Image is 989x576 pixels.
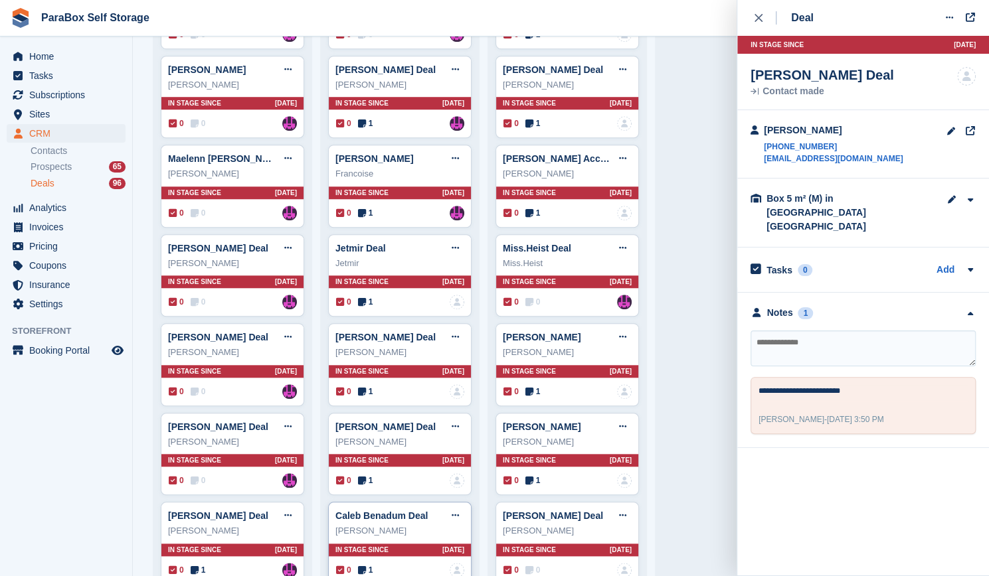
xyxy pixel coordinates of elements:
[617,295,632,309] img: Paul Wolfson
[358,474,373,486] span: 1
[36,7,155,29] a: ParaBox Self Storage
[335,332,436,342] a: [PERSON_NAME] Deal
[610,98,632,108] span: [DATE]
[335,243,385,253] a: Jetmir Deal
[7,124,126,143] a: menu
[29,237,109,255] span: Pricing
[168,188,221,198] span: In stage since
[7,47,126,66] a: menu
[525,296,541,308] span: 0
[442,455,464,465] span: [DATE]
[954,40,976,50] span: [DATE]
[336,386,351,397] span: 0
[503,78,632,92] div: [PERSON_NAME]
[503,277,556,287] span: In stage since
[191,386,206,397] span: 0
[282,206,297,220] img: Paul Wolfson
[503,435,632,449] div: [PERSON_NAME]
[109,178,126,189] div: 96
[335,98,389,108] span: In stage since
[168,243,268,253] a: [PERSON_NAME] Deal
[191,117,206,129] span: 0
[525,386,541,397] span: 1
[827,415,884,424] span: [DATE] 3:50 PM
[450,384,464,399] img: deal-assignee-blank
[29,275,109,294] span: Insurance
[29,124,109,143] span: CRM
[450,295,464,309] a: deal-assignee-blank
[7,341,126,360] a: menu
[168,257,297,270] div: [PERSON_NAME]
[610,277,632,287] span: [DATE]
[335,346,464,359] div: [PERSON_NAME]
[503,524,632,538] div: [PERSON_NAME]
[169,564,184,576] span: 0
[7,275,126,294] a: menu
[168,64,246,75] a: [PERSON_NAME]
[29,218,109,236] span: Invoices
[335,167,464,180] div: Francoise
[29,105,109,123] span: Sites
[525,474,541,486] span: 1
[798,307,813,319] div: 1
[335,421,436,432] a: [PERSON_NAME] Deal
[31,177,54,190] span: Deals
[275,455,297,465] span: [DATE]
[442,277,464,287] span: [DATE]
[358,207,373,219] span: 1
[282,295,297,309] a: Paul Wolfson
[450,116,464,131] a: Paul Wolfson
[335,545,389,555] span: In stage since
[191,296,206,308] span: 0
[169,207,184,219] span: 0
[12,324,132,338] span: Storefront
[11,8,31,28] img: stora-icon-8386f47178a22dfd0bd8f6a31ec36ba5ce8667c1dd55bd0f319d3a0aa187defe.svg
[503,98,556,108] span: In stage since
[282,116,297,131] a: Paul Wolfson
[168,524,297,538] div: [PERSON_NAME]
[766,192,899,234] div: Box 5 m² (M) in [GEOGRAPHIC_DATA] [GEOGRAPHIC_DATA]
[168,332,268,342] a: [PERSON_NAME] Deal
[937,263,954,278] a: Add
[282,384,297,399] img: Paul Wolfson
[450,473,464,488] a: deal-assignee-blank
[617,384,632,399] a: deal-assignee-blank
[169,474,184,486] span: 0
[751,87,894,96] div: Contact made
[764,141,903,153] a: [PHONE_NUMBER]
[450,206,464,220] a: Paul Wolfson
[7,105,126,123] a: menu
[767,306,793,320] div: Notes
[7,256,126,275] a: menu
[168,277,221,287] span: In stage since
[957,67,976,86] img: deal-assignee-blank
[503,296,519,308] span: 0
[503,366,556,376] span: In stage since
[109,161,126,173] div: 65
[335,153,413,164] a: [PERSON_NAME]
[503,153,615,164] a: [PERSON_NAME] Accord
[358,296,373,308] span: 1
[7,86,126,104] a: menu
[525,564,541,576] span: 0
[503,474,519,486] span: 0
[282,473,297,488] img: Paul Wolfson
[335,510,428,521] a: Caleb Benadum Deal
[110,342,126,358] a: Preview store
[610,188,632,198] span: [DATE]
[191,474,206,486] span: 0
[191,564,206,576] span: 1
[168,98,221,108] span: In stage since
[29,198,109,217] span: Analytics
[7,295,126,313] a: menu
[503,243,571,253] a: Miss.Heist Deal
[169,386,184,397] span: 0
[168,346,297,359] div: [PERSON_NAME]
[29,256,109,275] span: Coupons
[168,455,221,465] span: In stage since
[503,346,632,359] div: [PERSON_NAME]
